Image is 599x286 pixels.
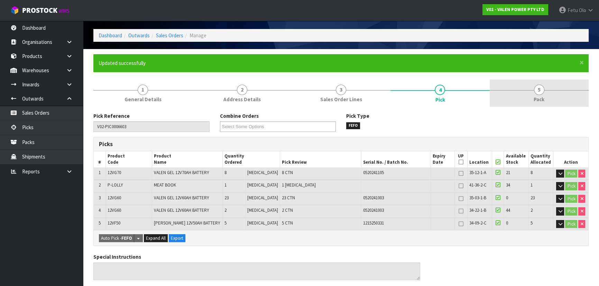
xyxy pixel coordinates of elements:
[156,32,183,39] a: Sales Orders
[154,182,176,188] span: MEAT BOOK
[531,182,533,188] span: 1
[93,112,130,120] label: Pick Reference
[10,6,19,15] img: cube-alt.png
[94,151,105,168] th: #
[99,195,101,201] span: 3
[99,220,101,226] span: 5
[565,182,577,190] button: Pick
[190,32,206,39] span: Manage
[469,195,486,201] span: 35-03-1-B
[22,6,57,15] span: ProStock
[534,85,544,95] span: 5
[282,220,293,226] span: 5 CTN
[469,170,486,175] span: 35-12-1-A
[469,182,487,188] span: 41-36-2-C
[108,182,123,188] span: P-LOLLY
[553,151,588,168] th: Action
[482,4,548,15] a: V02 - VALEN POWER PTY LTD
[220,112,259,120] label: Combine Orders
[154,170,209,175] span: VALEN GEL 12V70AH BATTERY
[361,151,431,168] th: Serial No. / Batch No.
[224,207,227,213] span: 2
[224,220,227,226] span: 5
[528,151,553,168] th: Quantity Allocated
[169,234,185,242] button: Export
[363,207,384,213] span: 0520241003
[105,151,152,168] th: Product Code
[363,220,384,226] span: 1215250331
[565,170,577,178] button: Pick
[108,207,121,213] span: 12VG60
[99,207,101,213] span: 4
[435,85,445,95] span: 4
[282,170,293,175] span: 8 CTN
[531,195,535,201] span: 23
[506,195,508,201] span: 0
[121,235,132,241] strong: FEFO
[224,170,227,175] span: 8
[565,195,577,203] button: Pick
[346,122,360,129] span: FEFO
[435,96,445,103] span: Pick
[247,182,278,188] span: [MEDICAL_DATA]
[568,7,578,13] span: Fetu
[454,151,467,168] th: UP
[99,32,122,39] a: Dashboard
[108,220,120,226] span: 12VF50
[125,96,162,103] span: General Details
[486,7,544,12] strong: V02 - VALEN POWER PTY LTD
[282,182,316,188] span: 1 [MEDICAL_DATA]
[506,207,510,213] span: 44
[223,96,261,103] span: Address Details
[506,170,510,175] span: 21
[59,8,70,14] small: WMS
[280,151,361,168] th: Pick Review
[320,96,362,103] span: Sales Order Lines
[531,220,533,226] span: 5
[99,141,336,147] h3: Picks
[247,170,278,175] span: [MEDICAL_DATA]
[531,170,533,175] span: 8
[506,182,510,188] span: 34
[138,85,148,95] span: 1
[580,58,584,67] span: ×
[99,234,134,242] button: Auto Pick -FEFO
[99,182,101,188] span: 2
[224,182,227,188] span: 1
[99,170,101,175] span: 1
[247,220,278,226] span: [MEDICAL_DATA]
[152,151,222,168] th: Product Name
[128,32,150,39] a: Outwards
[108,195,121,201] span: 12VG60
[222,151,280,168] th: Quantity Ordered
[363,170,384,175] span: 0520241105
[224,195,229,201] span: 23
[531,207,533,213] span: 2
[565,220,577,228] button: Pick
[282,195,295,201] span: 23 CTN
[467,151,492,168] th: Location
[146,235,166,241] span: Expand All
[282,207,293,213] span: 2 CTN
[144,234,168,242] button: Expand All
[469,220,487,226] span: 34-09-2-C
[346,112,369,120] label: Pick Type
[99,60,146,66] span: Updated successfully
[154,207,209,213] span: VALEN GEL 12V60AH BATTERY
[336,85,346,95] span: 3
[247,207,278,213] span: [MEDICAL_DATA]
[431,151,454,168] th: Expiry Date
[154,195,209,201] span: VALEN GEL 12V60AH BATTERY
[469,207,486,213] span: 34-22-1-B
[247,195,278,201] span: [MEDICAL_DATA]
[504,151,528,168] th: Available Stock
[534,96,544,103] span: Pack
[506,220,508,226] span: 0
[565,207,577,216] button: Pick
[108,170,121,175] span: 12VG70
[237,85,247,95] span: 2
[363,195,384,201] span: 0520241003
[154,220,220,226] span: [PERSON_NAME] 12V50AH BATTERY
[93,253,141,260] label: Special Instructions
[579,7,586,13] span: Olo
